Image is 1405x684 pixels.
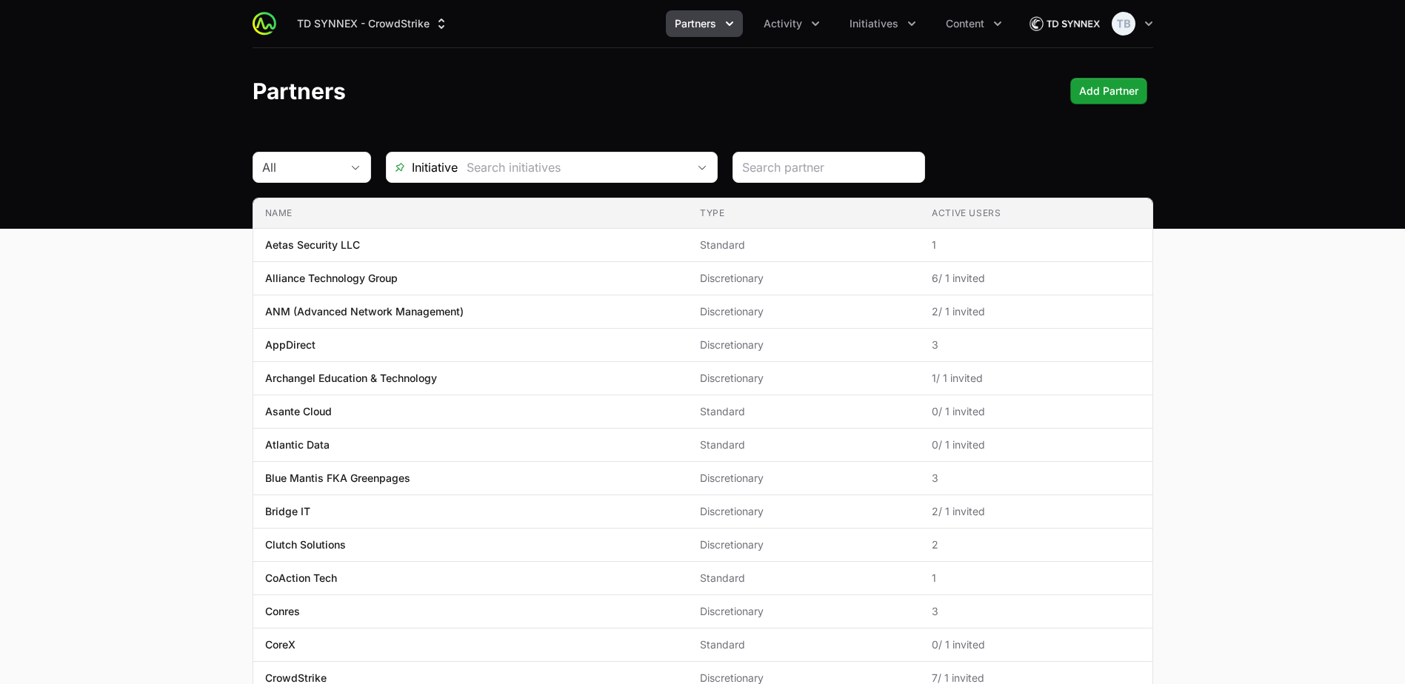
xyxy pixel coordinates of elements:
[688,198,920,229] th: Type
[666,10,743,37] div: Partners menu
[387,158,458,176] span: Initiative
[700,437,908,452] span: Standard
[932,604,1140,619] span: 3
[700,238,908,252] span: Standard
[932,404,1140,419] span: 0 / 1 invited
[458,152,687,182] input: Search initiatives
[841,10,925,37] button: Initiatives
[288,10,458,37] button: TD SYNNEX - CrowdStrike
[265,537,346,552] p: Clutch Solutions
[700,471,908,486] span: Discretionary
[755,10,829,37] button: Activity
[700,271,908,286] span: Discretionary
[265,371,437,386] p: Archangel Education & Technology
[265,504,310,519] p: Bridge IT
[932,238,1140,252] span: 1
[850,16,898,31] span: Initiatives
[265,571,337,586] p: CoAction Tech
[1029,9,1100,38] img: TD SYNNEX
[755,10,829,37] div: Activity menu
[700,571,908,586] span: Standard
[687,152,717,182] div: Open
[700,504,908,519] span: Discretionary
[265,637,296,652] p: CoreX
[265,604,300,619] p: Conres
[700,371,908,386] span: Discretionary
[764,16,802,31] span: Activity
[1070,78,1147,104] div: Primary actions
[700,604,908,619] span: Discretionary
[932,371,1140,386] span: 1 / 1 invited
[666,10,743,37] button: Partners
[937,10,1011,37] button: Content
[932,504,1140,519] span: 2 / 1 invited
[1112,12,1135,36] img: Taylor Bradshaw
[265,304,464,319] p: ANM (Advanced Network Management)
[841,10,925,37] div: Initiatives menu
[265,404,332,419] p: Asante Cloud
[265,471,410,486] p: Blue Mantis FKA Greenpages
[700,637,908,652] span: Standard
[932,304,1140,319] span: 2 / 1 invited
[700,537,908,552] span: Discretionary
[932,437,1140,452] span: 0 / 1 invited
[920,198,1152,229] th: Active Users
[932,271,1140,286] span: 6 / 1 invited
[262,158,341,176] div: All
[265,437,330,452] p: Atlantic Data
[265,338,316,352] p: AppDirect
[1079,82,1138,100] span: Add Partner
[932,637,1140,652] span: 0 / 1 invited
[932,537,1140,552] span: 2
[946,16,984,31] span: Content
[932,471,1140,486] span: 3
[700,304,908,319] span: Discretionary
[937,10,1011,37] div: Content menu
[253,152,370,182] button: All
[700,404,908,419] span: Standard
[253,198,688,229] th: Name
[265,238,360,252] p: Aetas Security LLC
[288,10,458,37] div: Supplier switch menu
[742,158,915,176] input: Search partner
[253,78,346,104] h1: Partners
[1070,78,1147,104] button: Add Partner
[276,10,1011,37] div: Main navigation
[932,571,1140,586] span: 1
[700,338,908,352] span: Discretionary
[265,271,398,286] p: Alliance Technology Group
[675,16,716,31] span: Partners
[253,12,276,36] img: ActivitySource
[932,338,1140,352] span: 3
